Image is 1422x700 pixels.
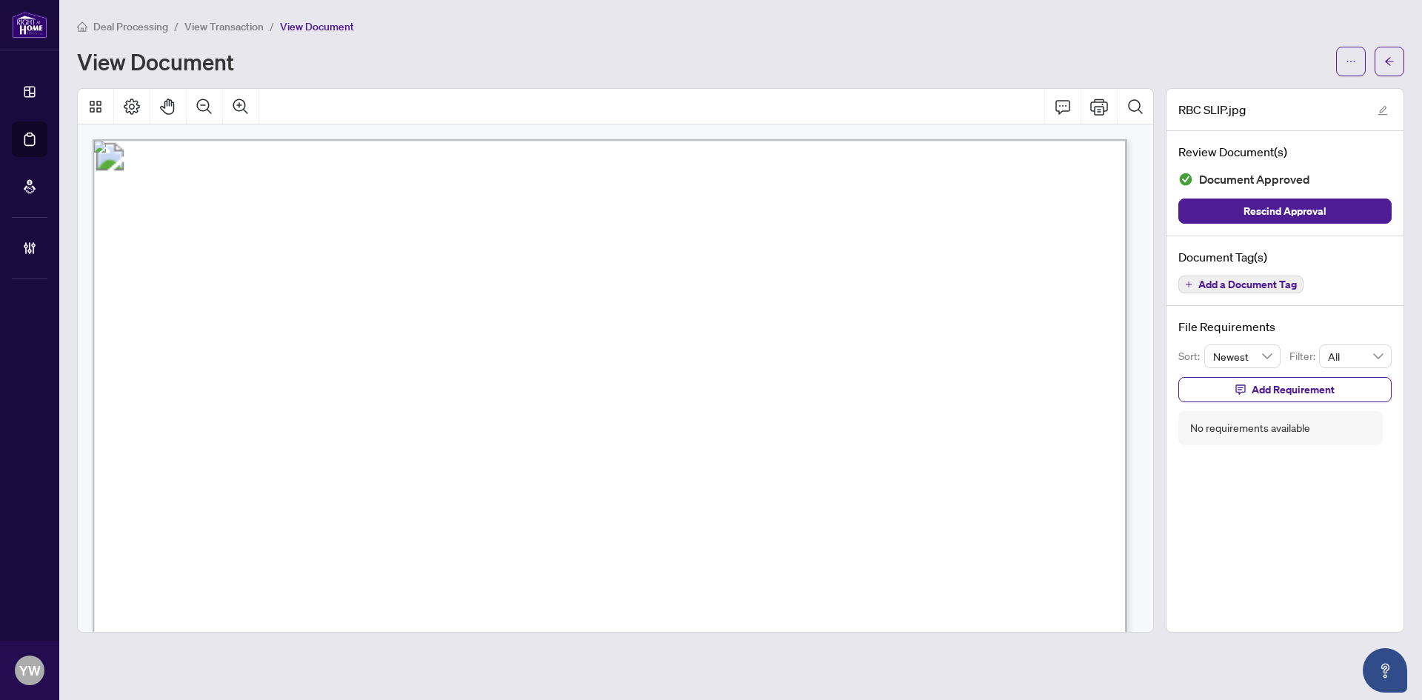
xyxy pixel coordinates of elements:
span: RBC SLIP.jpg [1178,101,1246,119]
span: Add a Document Tag [1198,279,1297,290]
h1: View Document [77,50,234,73]
span: edit [1378,105,1388,116]
span: View Document [280,20,354,33]
div: No requirements available [1190,420,1310,436]
span: YW [19,660,41,681]
span: Add Requirement [1252,378,1335,401]
span: All [1328,345,1383,367]
span: Deal Processing [93,20,168,33]
h4: File Requirements [1178,318,1392,336]
h4: Document Tag(s) [1178,248,1392,266]
p: Filter: [1289,348,1319,364]
span: home [77,21,87,32]
p: Sort: [1178,348,1204,364]
button: Add a Document Tag [1178,276,1303,293]
img: Document Status [1178,172,1193,187]
span: ellipsis [1346,56,1356,67]
span: Document Approved [1199,170,1310,190]
li: / [270,18,274,35]
button: Rescind Approval [1178,199,1392,224]
span: View Transaction [184,20,264,33]
button: Add Requirement [1178,377,1392,402]
span: plus [1185,281,1192,288]
button: Open asap [1363,648,1407,693]
h4: Review Document(s) [1178,143,1392,161]
span: Rescind Approval [1244,199,1326,223]
img: logo [12,11,47,39]
span: arrow-left [1384,56,1395,67]
li: / [174,18,178,35]
span: Newest [1213,345,1272,367]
